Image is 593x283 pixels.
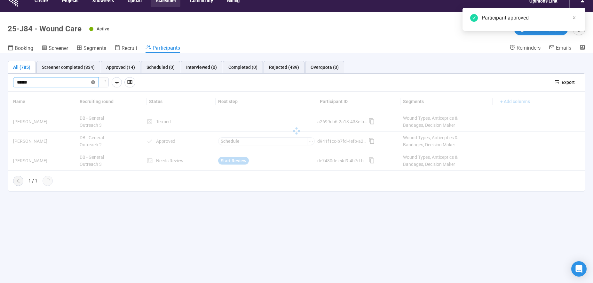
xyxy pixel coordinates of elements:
span: Segments [83,45,106,51]
span: Participants [153,45,180,51]
div: 1 / 1 [28,177,37,184]
div: Participant approved [482,14,578,22]
span: loading [101,79,107,85]
span: left [16,178,21,183]
div: Overquota (0) [311,64,339,71]
span: export [555,80,559,85]
button: exportExport [550,77,580,87]
a: Screener [42,44,68,53]
div: Approved (14) [106,64,135,71]
div: Open Intercom Messenger [571,261,587,277]
div: Rejected (439) [269,64,299,71]
span: close-circle [91,80,95,84]
div: Screener completed (334) [42,64,95,71]
a: Booking [8,44,33,53]
div: Scheduled (0) [146,64,175,71]
a: Segments [76,44,106,53]
span: Screener [49,45,68,51]
div: All (785) [13,64,30,71]
a: Participants [146,44,180,53]
span: close-circle [91,79,95,85]
a: Emails [549,44,571,52]
button: left [13,176,23,186]
span: Booking [15,45,33,51]
span: Active [97,26,109,31]
span: loading [45,178,51,184]
span: Export [562,79,575,86]
div: Interviewed (0) [186,64,217,71]
a: Reminders [510,44,541,52]
h1: 25-J84 - Wound Care [8,24,82,33]
span: close [572,15,576,20]
span: Emails [556,45,571,51]
span: Recruit [122,45,137,51]
a: Recruit [115,44,137,53]
span: Reminders [517,45,541,51]
span: check-circle [470,14,478,22]
div: Completed (0) [228,64,257,71]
